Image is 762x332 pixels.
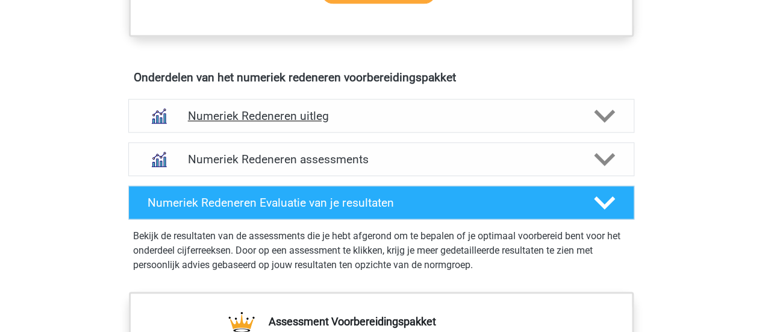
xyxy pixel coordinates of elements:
p: Bekijk de resultaten van de assessments die je hebt afgerond om te bepalen of je optimaal voorber... [133,229,629,272]
h4: Onderdelen van het numeriek redeneren voorbereidingspakket [134,70,629,84]
h4: Numeriek Redeneren assessments [188,152,575,166]
h4: Numeriek Redeneren Evaluatie van je resultaten [148,196,575,210]
a: assessments Numeriek Redeneren assessments [123,142,639,176]
a: Numeriek Redeneren Evaluatie van je resultaten [123,186,639,219]
h4: Numeriek Redeneren uitleg [188,109,575,123]
a: uitleg Numeriek Redeneren uitleg [123,99,639,133]
img: numeriek redeneren assessments [143,144,174,175]
img: numeriek redeneren uitleg [143,101,174,131]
